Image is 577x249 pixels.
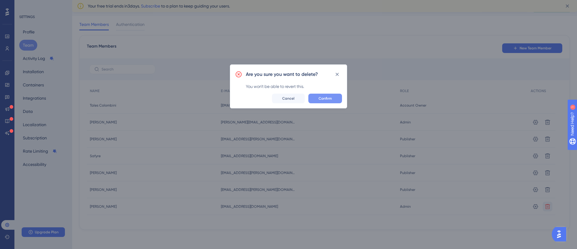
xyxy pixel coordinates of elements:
[319,96,332,101] span: Confirm
[246,83,342,90] div: You won't be able to revert this.
[282,96,295,101] span: Cancel
[42,3,44,8] div: 1
[14,2,38,9] span: Need Help?
[246,71,318,78] h2: Are you sure you want to delete?
[552,225,570,243] iframe: UserGuiding AI Assistant Launcher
